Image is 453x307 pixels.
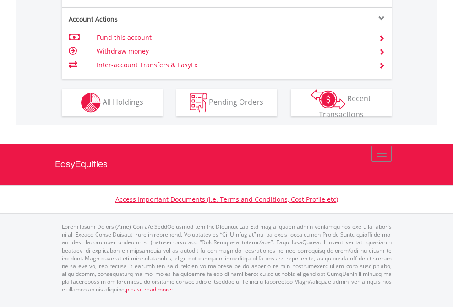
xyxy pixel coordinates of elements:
[55,144,398,185] a: EasyEquities
[103,97,143,107] span: All Holdings
[97,58,367,72] td: Inter-account Transfers & EasyFx
[97,44,367,58] td: Withdraw money
[62,15,227,24] div: Account Actions
[291,89,392,116] button: Recent Transactions
[190,93,207,113] img: pending_instructions-wht.png
[62,89,163,116] button: All Holdings
[126,285,173,293] a: please read more:
[97,31,367,44] td: Fund this account
[209,97,263,107] span: Pending Orders
[81,93,101,113] img: holdings-wht.png
[311,89,345,109] img: transactions-zar-wht.png
[115,195,338,204] a: Access Important Documents (i.e. Terms and Conditions, Cost Profile etc)
[176,89,277,116] button: Pending Orders
[62,223,392,293] p: Lorem Ipsum Dolors (Ame) Con a/e SeddOeiusmod tem InciDiduntut Lab Etd mag aliquaen admin veniamq...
